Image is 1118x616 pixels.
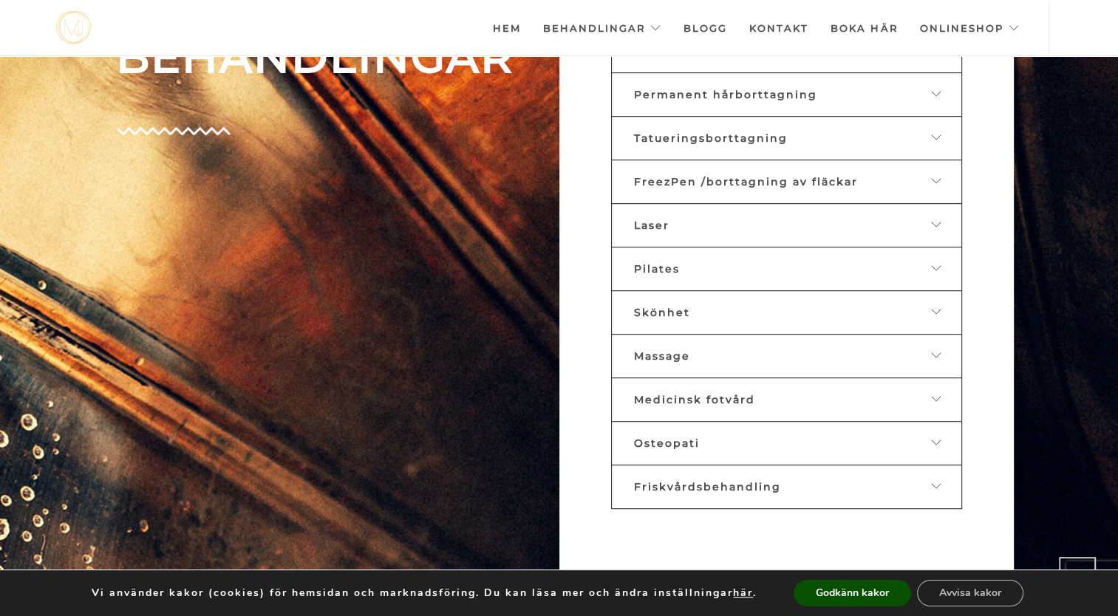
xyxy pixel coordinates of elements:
[611,290,962,335] a: Skönhet
[611,116,962,160] a: Tatueringsborttagning
[634,131,788,145] span: Tatueringsborttagning
[56,11,91,44] a: mjstudio mjstudio mjstudio
[611,421,962,465] a: Osteopati
[543,2,661,54] a: Behandlingar
[611,465,962,509] a: Friskvårdsbehandling
[56,11,91,44] img: mjstudio
[611,72,962,117] a: Permanent hårborttagning
[116,31,548,83] span: BEHANDLINGAR
[749,2,808,54] a: Kontakt
[733,586,753,600] button: här
[92,586,757,600] p: Vi använder kakor (cookies) för hemsidan och marknadsföring. Du kan läsa mer och ändra inställnin...
[831,2,897,54] a: Boka här
[611,334,962,378] a: Massage
[634,88,817,101] span: Permanent hårborttagning
[917,580,1023,606] button: Avvisa kakor
[634,437,700,450] span: Osteopati
[684,2,727,54] a: Blogg
[611,203,962,247] a: Laser
[634,219,669,232] span: Laser
[919,2,1019,54] a: Onlineshop
[634,175,858,188] span: FreezPen /borttagning av fläckar
[634,306,690,319] span: Skönhet
[634,480,781,493] span: Friskvårdsbehandling
[794,580,911,606] button: Godkänn kakor
[634,262,680,276] span: Pilates
[611,377,962,422] a: Medicinsk fotvård
[116,127,231,135] img: Group-4-copy-8
[611,160,962,204] a: FreezPen /borttagning av fläckar
[634,349,690,363] span: Massage
[634,393,755,406] span: Medicinsk fotvård
[493,2,521,54] a: Hem
[611,247,962,291] a: Pilates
